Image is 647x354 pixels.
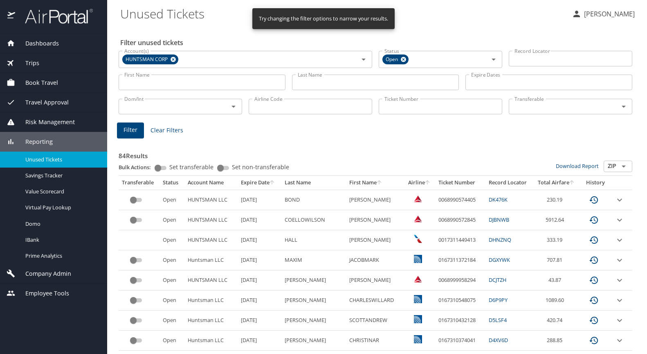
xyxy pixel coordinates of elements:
td: [DATE] [238,270,281,290]
a: Download Report [556,162,599,170]
a: DK476K [489,196,508,203]
span: Set transferable [169,164,213,170]
span: Open [382,55,403,64]
button: expand row [615,255,625,265]
th: Airline [404,176,435,190]
td: Huntsman LLC [184,290,237,311]
td: [PERSON_NAME] [281,270,346,290]
img: icon-airportal.png [7,8,16,24]
a: D6P9PY [489,296,508,304]
td: 0068990572845 [435,210,485,230]
img: American Airlines [414,235,422,243]
td: 0068999958294 [435,270,485,290]
h1: Unused Tickets [120,1,565,26]
div: HUNTSMAN CORP [122,54,178,64]
th: History [580,176,611,190]
td: Open [160,311,184,331]
td: [DATE] [238,331,281,351]
td: [DATE] [238,190,281,210]
button: Open [228,101,239,112]
td: HALL [281,230,346,250]
span: HUNTSMAN CORP [122,55,173,64]
button: expand row [615,235,625,245]
td: [PERSON_NAME] [281,290,346,311]
td: CHARLESWILLARD [346,290,404,311]
td: 0167310374041 [435,331,485,351]
th: Status [160,176,184,190]
td: HUNTSMAN LLC [184,230,237,250]
th: Expire Date [238,176,281,190]
td: HUNTSMAN LLC [184,190,237,210]
span: Set non-transferable [232,164,289,170]
td: Open [160,331,184,351]
td: [PERSON_NAME] [281,311,346,331]
a: DCJTZH [489,276,506,284]
td: [DATE] [238,311,281,331]
td: HUNTSMAN LLC [184,210,237,230]
td: Huntsman LLC [184,250,237,270]
button: expand row [615,215,625,225]
div: Try changing the filter options to narrow your results. [259,11,388,27]
td: 0068990574405 [435,190,485,210]
img: United Airlines [414,335,422,343]
span: Trips [15,59,39,68]
h3: 84 Results [119,146,632,161]
td: 0167310548075 [435,290,485,311]
span: Savings Tracker [25,172,97,179]
a: D5LSF4 [489,316,507,324]
td: Huntsman LLC [184,311,237,331]
button: [PERSON_NAME] [568,7,638,21]
span: Unused Tickets [25,156,97,163]
div: Open [382,54,409,64]
td: [PERSON_NAME] [346,210,404,230]
button: expand row [615,295,625,305]
p: [PERSON_NAME] [582,9,635,19]
td: Open [160,270,184,290]
button: expand row [615,336,625,345]
button: sort [425,180,431,186]
td: CHRISTINAR [346,331,404,351]
span: Risk Management [15,118,75,127]
td: 1089.60 [533,290,580,311]
span: Dashboards [15,39,59,48]
span: Company Admin [15,269,71,278]
img: Delta Airlines [414,215,422,223]
td: 43.87 [533,270,580,290]
span: Domo [25,220,97,228]
img: United Airlines [414,315,422,323]
td: Open [160,190,184,210]
button: Open [618,161,629,172]
button: sort [270,180,275,186]
span: Virtual Pay Lookup [25,204,97,211]
th: Last Name [281,176,346,190]
span: Book Travel [15,78,58,87]
td: Open [160,210,184,230]
td: [DATE] [238,210,281,230]
td: COELLOWILSON [281,210,346,230]
td: MAXIM [281,250,346,270]
div: Transferable [122,179,156,186]
button: expand row [615,275,625,285]
td: Open [160,290,184,311]
span: Prime Analytics [25,252,97,260]
button: expand row [615,195,625,205]
th: Total Airfare [533,176,580,190]
img: United Airlines [414,295,422,303]
td: [PERSON_NAME] [346,270,404,290]
button: Open [618,101,629,112]
td: BOND [281,190,346,210]
th: First Name [346,176,404,190]
td: [DATE] [238,290,281,311]
th: Ticket Number [435,176,485,190]
span: Reporting [15,137,53,146]
th: Account Name [184,176,237,190]
td: 0017311449413 [435,230,485,250]
td: 707.81 [533,250,580,270]
button: sort [569,180,575,186]
button: expand row [615,315,625,325]
td: SCOTTANDREW [346,311,404,331]
th: Record Locator [485,176,533,190]
img: Delta Airlines [414,275,422,283]
span: Employee Tools [15,289,69,298]
button: Filter [117,123,144,138]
